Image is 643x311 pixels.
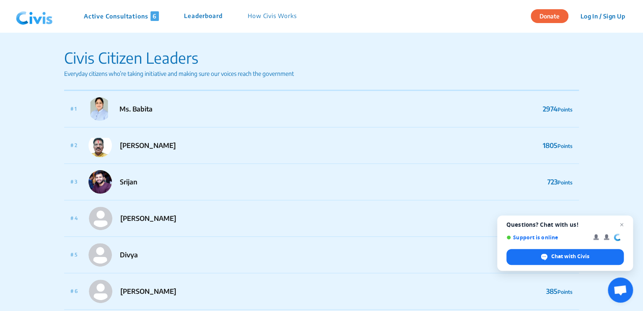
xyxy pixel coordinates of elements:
[546,286,573,296] p: 385
[70,288,78,295] p: # 6
[70,142,77,149] p: # 2
[557,143,573,149] span: Points
[547,177,573,187] p: 723
[557,106,573,113] span: Points
[119,104,153,114] p: Ms. Babita
[70,178,77,186] p: # 3
[608,277,633,303] a: Open chat
[531,9,568,23] button: Donate
[184,11,223,21] p: Leaderboard
[551,253,589,260] span: Chat with Civis
[70,105,77,113] p: # 1
[506,234,587,241] span: Support is online
[89,207,112,230] img: profile Picture
[248,11,297,21] p: How Civis Works
[506,221,624,228] span: Questions? Chat with us!
[64,47,293,69] p: Civis Citizen Leaders
[88,170,112,194] img: profile Picture
[70,251,77,259] p: # 5
[120,286,176,296] p: [PERSON_NAME]
[64,69,293,78] p: Everyday citizens who’re taking initiative and making sure our voices reach the government
[557,179,573,186] span: Points
[89,280,112,303] img: profile Picture
[120,140,176,150] p: [PERSON_NAME]
[120,213,176,223] p: [PERSON_NAME]
[575,10,630,23] button: Log In / Sign Up
[120,177,137,187] p: Srijan
[84,11,159,21] p: Active Consultations
[150,11,159,21] span: 6
[70,215,78,222] p: # 4
[531,11,575,20] a: Donate
[88,97,111,121] img: profile Picture
[547,213,573,223] p: 527
[506,249,624,265] span: Chat with Civis
[543,140,573,150] p: 1805
[88,243,112,267] img: profile Picture
[543,104,573,114] p: 2974
[557,289,573,295] span: Points
[120,250,138,260] p: Divya
[88,134,112,157] img: profile Picture
[13,4,56,29] img: navlogo.png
